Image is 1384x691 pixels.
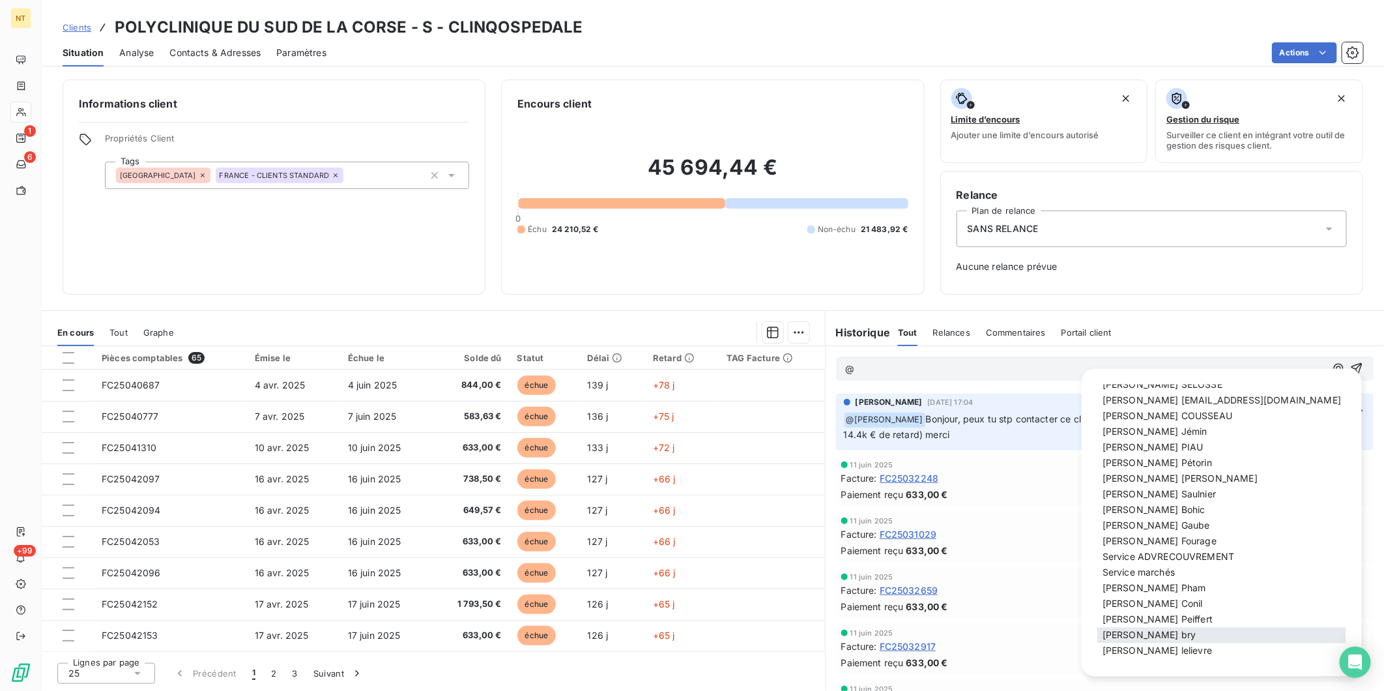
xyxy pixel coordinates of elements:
span: 11 juin 2025 [850,517,893,525]
span: [PERSON_NAME] [856,396,923,408]
span: [PERSON_NAME] SELOSSE [1103,379,1222,390]
span: 16 avr. 2025 [255,536,310,547]
span: Limite d’encours [951,114,1020,125]
span: Situation [63,46,104,59]
button: Suivant [306,660,371,687]
span: [PERSON_NAME] Gaube [1103,520,1210,531]
span: FRANCE - CLIENTS STANDARD [220,171,330,179]
span: +78 j [653,379,675,390]
span: 16 juin 2025 [348,567,401,578]
span: 21 483,92 € [861,224,908,235]
button: Gestion du risqueSurveiller ce client en intégrant votre outil de gestion des risques client. [1155,80,1363,163]
span: FC25032248 [880,471,939,485]
span: 133 j [588,442,609,453]
span: 633,00 € [439,629,501,642]
span: 583,63 € [439,410,501,423]
span: échue [517,469,556,489]
span: FC25042153 [102,630,158,641]
span: 16 juin 2025 [348,505,401,516]
span: 17 avr. 2025 [255,598,309,610]
input: Ajouter une valeur [343,169,354,181]
span: +66 j [653,473,676,484]
span: [PERSON_NAME] Pham [1103,583,1206,594]
span: Service marchés [1103,567,1175,578]
span: 139 j [588,379,609,390]
span: 10 juin 2025 [348,442,401,453]
span: [GEOGRAPHIC_DATA] [120,171,196,179]
span: Facture : [841,640,877,653]
span: FC25042097 [102,473,160,484]
div: Statut [517,353,572,363]
img: Logo LeanPay [10,662,31,683]
span: [PERSON_NAME] PIAU [1103,442,1204,453]
span: [PERSON_NAME] [EMAIL_ADDRESS][DOMAIN_NAME] [1103,395,1341,406]
span: 16 juin 2025 [348,536,401,547]
span: 633,00 € [439,535,501,548]
span: SANS RELANCE [968,222,1039,235]
span: 1 793,50 € [439,598,501,611]
span: 633,00 € [439,566,501,580]
span: En cours [57,327,94,338]
button: 2 [263,660,284,687]
span: 1 [252,667,255,680]
span: FC25031029 [880,527,937,541]
h6: Informations client [79,96,469,111]
span: Clients [63,22,91,33]
span: Paiement reçu [841,488,904,501]
span: [DATE] 17:04 [928,398,973,406]
span: Propriétés Client [105,133,469,151]
span: 25 [68,667,79,680]
span: Paiement reçu [841,544,904,557]
span: [PERSON_NAME] Saulnier [1103,489,1216,500]
span: 17 avr. 2025 [255,630,309,641]
span: 633,00 € [906,544,948,557]
span: 16 avr. 2025 [255,567,310,578]
a: Clients [63,21,91,34]
span: 633,00 € [439,441,501,454]
span: FC25040777 [102,411,159,422]
span: 136 j [588,411,609,422]
span: +65 j [653,598,675,610]
span: 11 juin 2025 [850,461,893,469]
span: FC25042152 [102,598,158,610]
span: Commentaires [986,327,1046,338]
h6: Encours client [517,96,592,111]
span: échue [517,595,556,614]
div: Pièces comptables [102,352,239,364]
span: Tout [109,327,128,338]
span: FC25042094 [102,505,161,516]
button: Limite d’encoursAjouter une limite d’encours autorisé [940,80,1148,163]
span: 649,57 € [439,504,501,517]
span: 633,00 € [906,600,948,613]
span: [PERSON_NAME] Fourage [1103,536,1217,547]
span: [PERSON_NAME] Bohic [1103,505,1205,516]
span: échue [517,501,556,520]
span: FC25032917 [880,640,936,653]
button: 1 [244,660,263,687]
span: 7 avr. 2025 [255,411,305,422]
span: Tout [898,327,917,338]
span: [PERSON_NAME] COUSSEAU [1103,411,1232,422]
span: Bonjour, peux tu stp contacter ce client afin d'éviter les habituels gros retards avec ce client ... [844,413,1356,440]
span: 127 j [588,473,608,484]
span: [PERSON_NAME] bry [1103,630,1196,641]
span: Facture : [841,527,877,541]
span: échue [517,532,556,551]
span: Analyse [119,46,154,59]
span: échue [517,375,556,395]
span: @ [845,363,854,374]
div: Solde dû [439,353,501,363]
span: échue [517,438,556,458]
span: FC25042096 [102,567,161,578]
span: Aucune relance prévue [957,260,1347,273]
span: Paramètres [276,46,326,59]
span: FC25042053 [102,536,160,547]
span: 127 j [588,505,608,516]
span: 738,50 € [439,473,501,486]
span: [PERSON_NAME] Conil [1103,598,1203,610]
span: échue [517,626,556,645]
span: Facture : [841,471,877,485]
span: Échu [528,224,547,235]
span: 633,00 € [906,488,948,501]
div: Retard [653,353,711,363]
